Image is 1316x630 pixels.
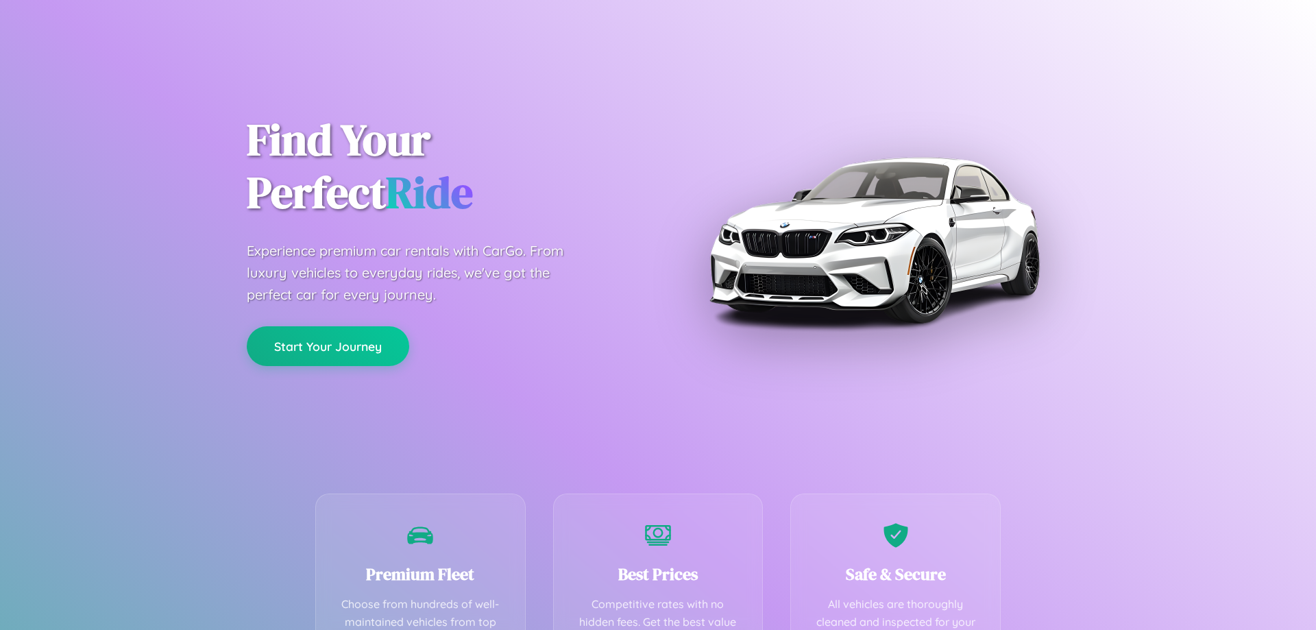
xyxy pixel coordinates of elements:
[247,240,589,306] p: Experience premium car rentals with CarGo. From luxury vehicles to everyday rides, we've got the ...
[812,563,979,585] h3: Safe & Secure
[386,162,473,222] span: Ride
[574,563,742,585] h3: Best Prices
[337,563,504,585] h3: Premium Fleet
[247,326,409,366] button: Start Your Journey
[703,69,1045,411] img: Premium BMW car rental vehicle
[247,114,637,219] h1: Find Your Perfect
